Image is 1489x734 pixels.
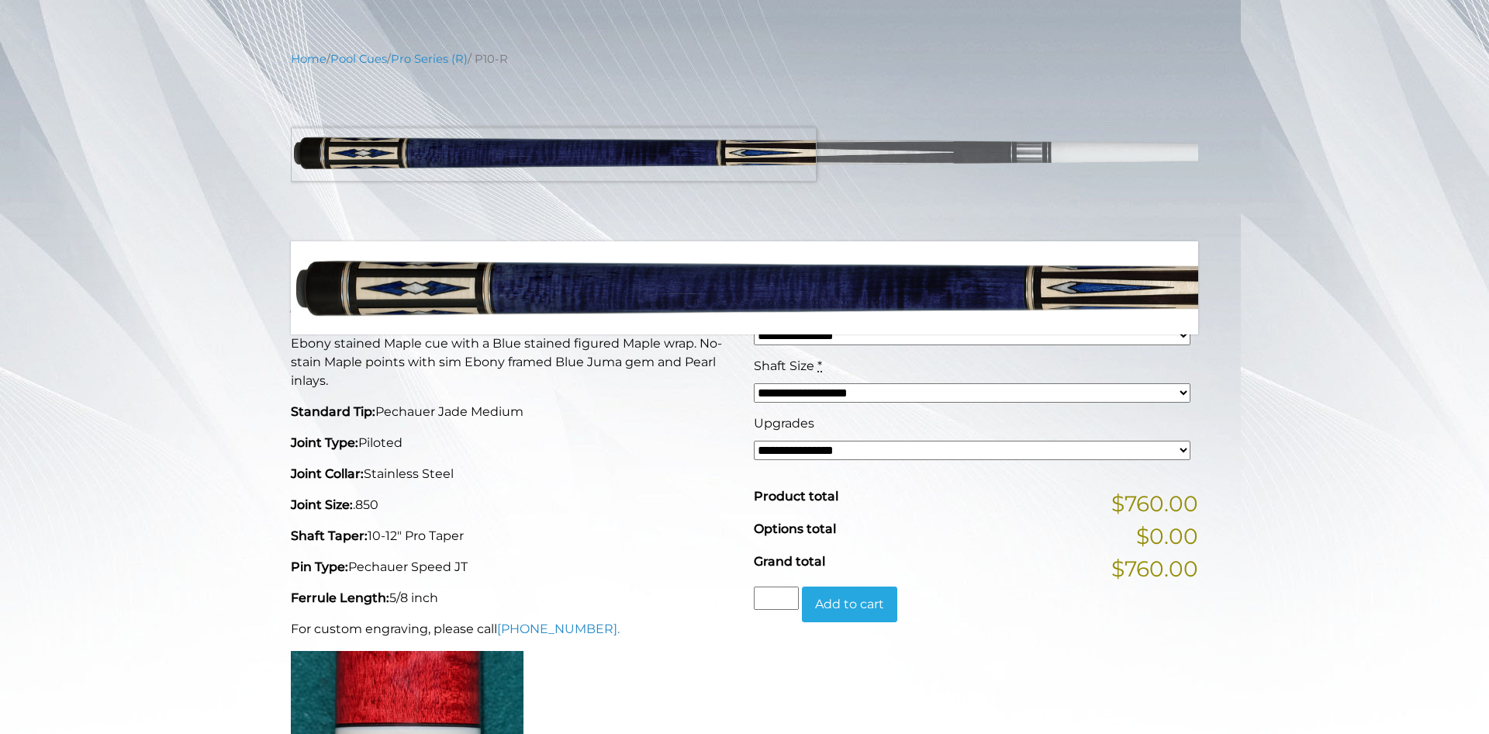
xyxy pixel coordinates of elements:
p: For custom engraving, please call [291,620,735,639]
abbr: required [817,358,822,373]
p: Ebony stained Maple cue with a Blue stained figured Maple wrap. No-stain Maple points with sim Eb... [291,334,735,390]
span: Grand total [754,554,825,569]
bdi: 760.00 [754,258,841,284]
strong: Joint Collar: [291,466,364,481]
span: $760.00 [1111,552,1198,585]
span: Product total [754,489,838,504]
a: Home [291,52,326,66]
p: Stainless Steel [291,465,735,483]
strong: Shaft Taper: [291,528,368,543]
img: P10-N.png [291,79,1198,230]
input: Product quantity [754,587,799,610]
button: Add to cart [802,587,897,622]
p: Piloted [291,434,735,452]
nav: Breadcrumb [291,50,1198,68]
strong: Pin Type: [291,559,348,574]
span: Shaft Size [754,358,814,373]
a: Pro Series (R) [391,52,468,66]
span: $760.00 [1111,487,1198,520]
abbr: required [831,301,836,316]
p: Pechauer Speed JT [291,558,735,576]
span: Upgrades [754,416,814,431]
p: 10-12" Pro Taper [291,527,735,545]
p: 5/8 inch [291,589,735,608]
strong: Standard Tip: [291,404,375,419]
span: Cue Weight [754,301,828,316]
a: [PHONE_NUMBER]. [497,621,620,636]
strong: P10-R Pool Cue [291,254,528,292]
a: Pool Cues [330,52,387,66]
strong: Joint Size: [291,497,353,512]
strong: This Pechauer pool cue takes 6-10 weeks to ship. [291,307,645,325]
strong: Ferrule Length: [291,590,389,605]
span: $ [754,258,767,284]
span: $0.00 [1136,520,1198,552]
strong: Joint Type: [291,435,358,450]
p: Pechauer Jade Medium [291,403,735,421]
span: Options total [754,521,836,536]
p: .850 [291,496,735,514]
